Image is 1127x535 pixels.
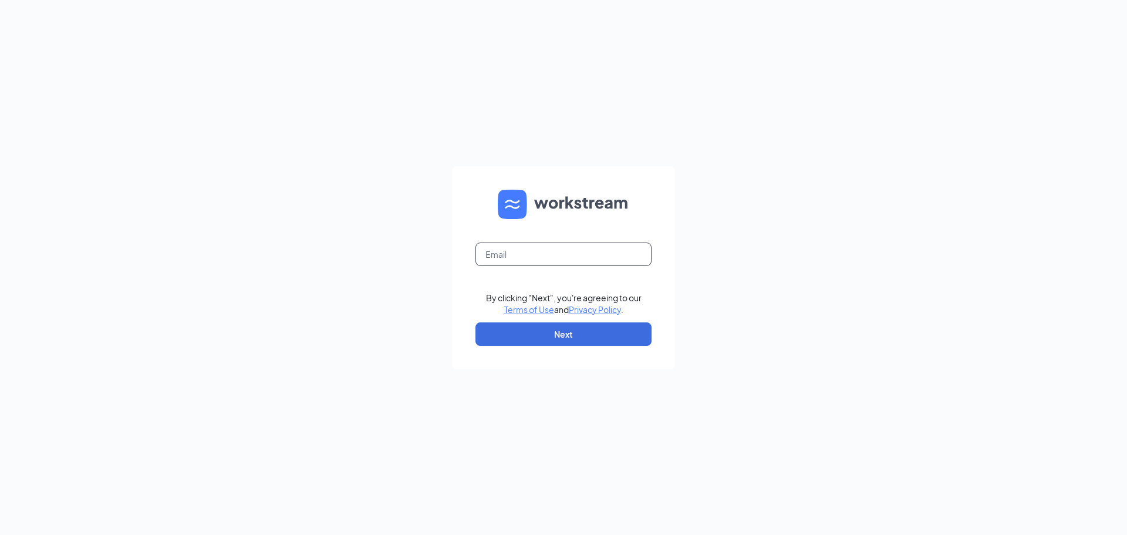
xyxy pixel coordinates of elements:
[486,292,642,315] div: By clicking "Next", you're agreeing to our and .
[475,322,652,346] button: Next
[504,304,554,315] a: Terms of Use
[475,243,652,266] input: Email
[498,190,629,219] img: WS logo and Workstream text
[569,304,621,315] a: Privacy Policy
